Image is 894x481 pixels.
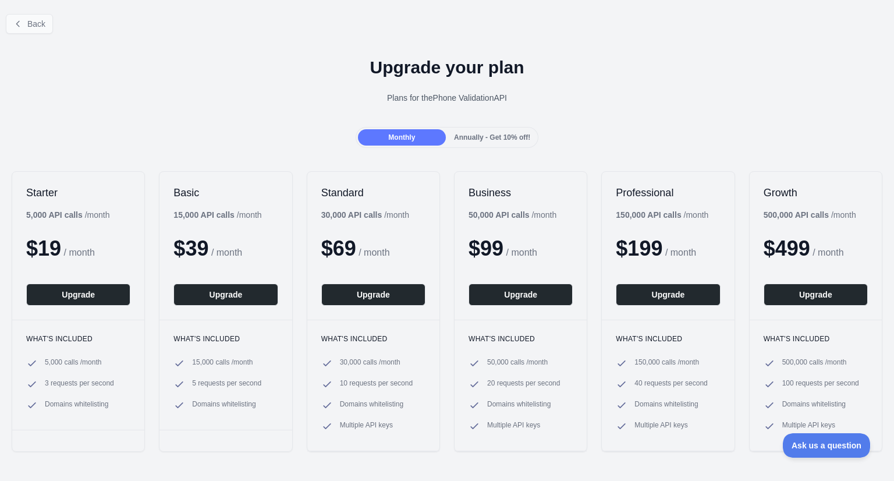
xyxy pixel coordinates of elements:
[783,433,871,458] iframe: Toggle Customer Support
[321,209,409,221] div: / month
[616,209,708,221] div: / month
[616,186,720,200] h2: Professional
[616,210,681,220] b: 150,000 API calls
[764,186,868,200] h2: Growth
[321,236,356,260] span: $ 69
[469,186,573,200] h2: Business
[321,186,425,200] h2: Standard
[764,236,810,260] span: $ 499
[469,209,556,221] div: / month
[469,236,503,260] span: $ 99
[321,210,382,220] b: 30,000 API calls
[764,209,856,221] div: / month
[469,210,530,220] b: 50,000 API calls
[764,210,829,220] b: 500,000 API calls
[616,236,662,260] span: $ 199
